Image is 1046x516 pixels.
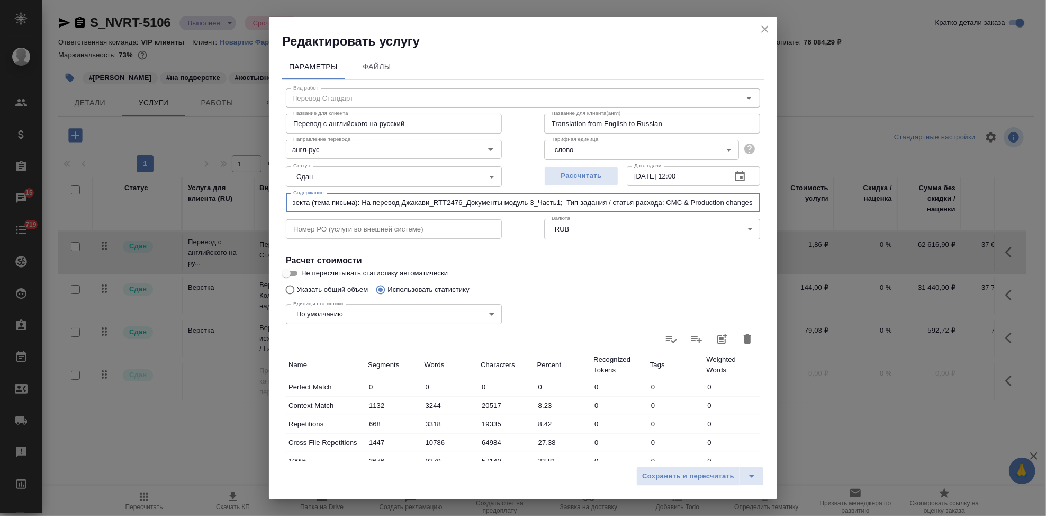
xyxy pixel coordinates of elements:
[288,419,363,430] p: Repetitions
[647,453,704,469] input: ✎ Введи что-нибудь
[544,140,739,160] div: слово
[757,21,773,37] button: close
[422,435,479,450] input: ✎ Введи что-нибудь
[593,354,645,376] p: Recognized Tokens
[642,470,734,483] span: Сохранить и пересчитать
[478,416,535,432] input: ✎ Введи что-нибудь
[478,398,535,413] input: ✎ Введи что-нибудь
[422,416,479,432] input: ✎ Введи что-нибудь
[351,60,402,74] span: Файлы
[544,166,618,186] button: Рассчитать
[591,416,647,432] input: ✎ Введи что-нибудь
[535,435,591,450] input: ✎ Введи что-нибудь
[591,435,647,450] input: ✎ Введи что-нибудь
[550,170,612,182] span: Рассчитать
[535,398,591,413] input: ✎ Введи что-нибудь
[481,360,532,370] p: Characters
[636,467,740,486] button: Сохранить и пересчитать
[636,467,764,486] div: split button
[709,326,735,352] button: Добавить статистику в работы
[425,360,476,370] p: Words
[552,145,576,154] button: слово
[552,225,572,234] button: RUB
[659,326,684,352] label: Обновить статистику
[684,326,709,352] label: Слить статистику
[286,166,502,186] div: Сдан
[365,379,422,395] input: ✎ Введи что-нибудь
[288,456,363,467] p: 100%
[650,360,701,370] p: Tags
[293,309,346,318] button: По умолчанию
[478,379,535,395] input: ✎ Введи что-нибудь
[301,268,448,279] span: Не пересчитывать статистику автоматически
[591,453,647,469] input: ✎ Введи что-нибудь
[647,435,704,450] input: ✎ Введи что-нибудь
[365,453,422,469] input: ✎ Введи что-нибудь
[365,416,422,432] input: ✎ Введи что-нибудь
[288,382,363,393] p: Perfect Match
[704,435,760,450] input: ✎ Введи что-нибудь
[286,304,502,324] div: По умолчанию
[544,219,760,239] div: RUB
[704,379,760,395] input: ✎ Введи что-нибудь
[591,379,647,395] input: ✎ Введи что-нибудь
[288,438,363,448] p: Cross File Repetitions
[535,379,591,395] input: ✎ Введи что-нибудь
[647,398,704,413] input: ✎ Введи что-нибудь
[704,398,760,413] input: ✎ Введи что-нибудь
[288,60,339,74] span: Параметры
[535,453,591,469] input: ✎ Введи что-нибудь
[483,142,498,157] button: Open
[368,360,419,370] p: Segments
[422,398,479,413] input: ✎ Введи что-нибудь
[478,453,535,469] input: ✎ Введи что-нибудь
[647,379,704,395] input: ✎ Введи что-нибудь
[591,398,647,413] input: ✎ Введи что-нибудь
[478,435,535,450] input: ✎ Введи что-нибудь
[293,172,316,181] button: Сдан
[365,398,422,413] input: ✎ Введи что-нибудь
[282,33,777,50] h2: Редактировать услугу
[537,360,589,370] p: Percent
[288,401,363,411] p: Context Match
[735,326,760,352] button: Удалить статистику
[704,416,760,432] input: ✎ Введи что-нибудь
[535,416,591,432] input: ✎ Введи что-нибудь
[422,453,479,469] input: ✎ Введи что-нибудь
[706,354,758,376] p: Weighted Words
[704,453,760,469] input: ✎ Введи что-нибудь
[286,254,760,267] h4: Расчет стоимости
[422,379,479,395] input: ✎ Введи что-нибудь
[647,416,704,432] input: ✎ Введи что-нибудь
[365,435,422,450] input: ✎ Введи что-нибудь
[288,360,363,370] p: Name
